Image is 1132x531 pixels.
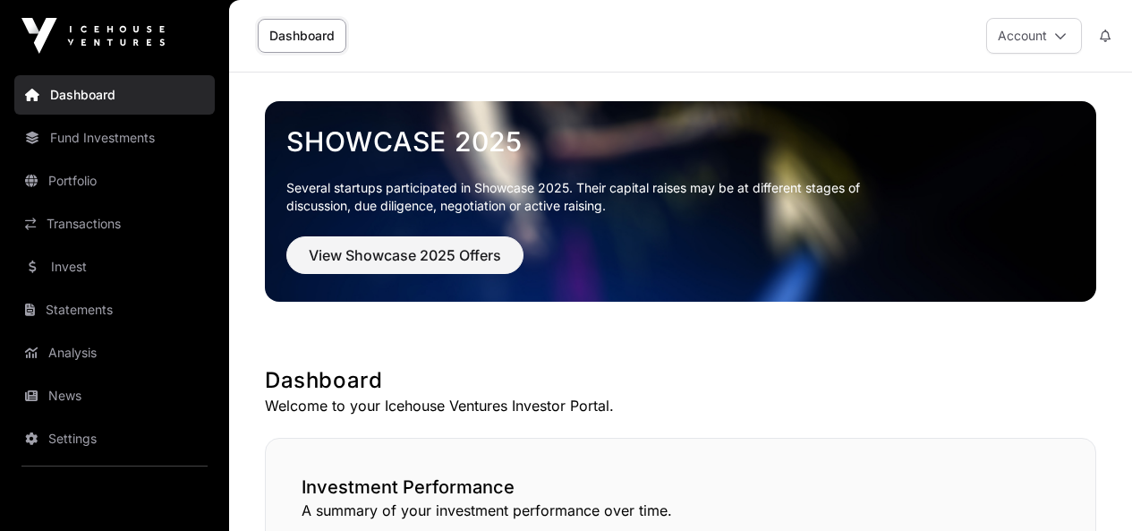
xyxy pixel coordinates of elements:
a: Showcase 2025 [286,125,1075,158]
p: Welcome to your Icehouse Ventures Investor Portal. [265,395,1096,416]
a: Portfolio [14,161,215,201]
h2: Investment Performance [302,475,1060,500]
a: Statements [14,290,215,330]
a: Dashboard [258,19,346,53]
a: Dashboard [14,75,215,115]
p: Several startups participated in Showcase 2025. Their capital raises may be at different stages o... [286,179,888,215]
a: News [14,376,215,415]
a: Fund Investments [14,118,215,158]
h1: Dashboard [265,366,1096,395]
img: Icehouse Ventures Logo [21,18,165,54]
img: Showcase 2025 [265,101,1096,302]
a: Invest [14,247,215,287]
span: View Showcase 2025 Offers [309,244,501,266]
a: Analysis [14,333,215,373]
a: View Showcase 2025 Offers [286,254,523,272]
a: Settings [14,419,215,458]
p: A summary of your investment performance over time. [302,500,1060,521]
button: View Showcase 2025 Offers [286,236,523,274]
button: Account [986,18,1082,54]
a: Transactions [14,204,215,244]
iframe: Chat Widget [1043,445,1132,531]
